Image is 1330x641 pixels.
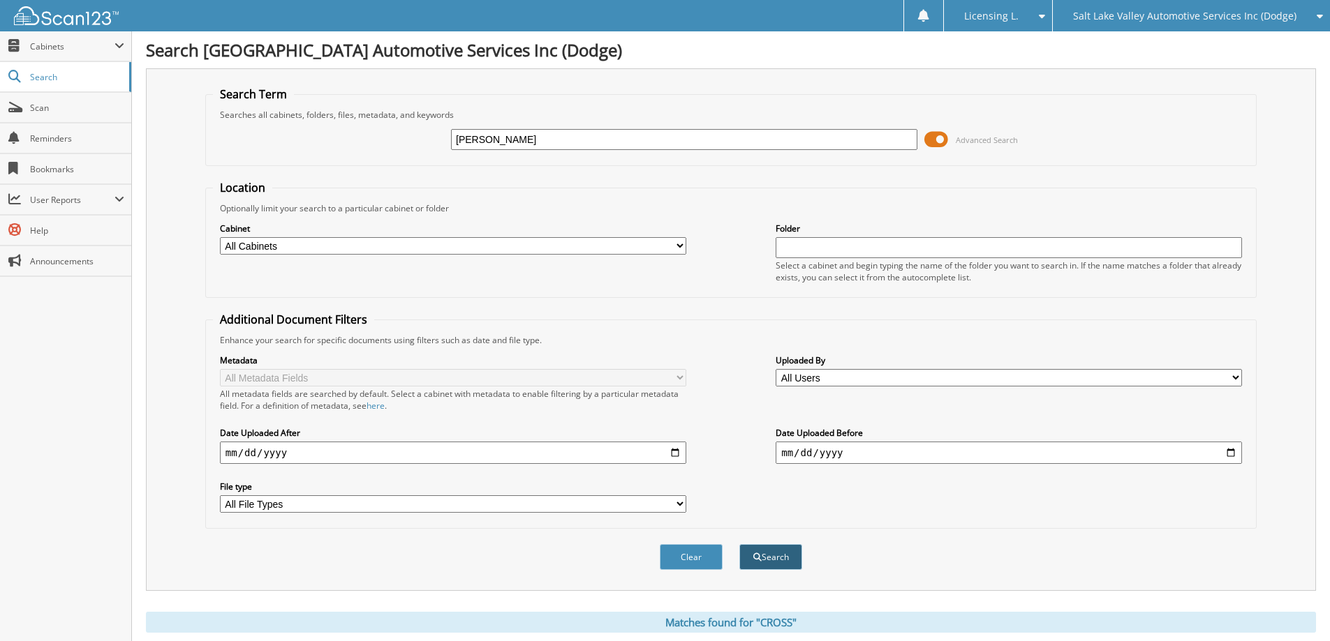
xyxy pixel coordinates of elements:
[220,481,686,492] label: File type
[213,334,1249,346] div: Enhance your search for specific documents using filters such as date and file type.
[220,223,686,234] label: Cabinet
[30,133,124,144] span: Reminders
[776,354,1242,366] label: Uploaded By
[213,312,374,327] legend: Additional Document Filters
[30,102,124,114] span: Scan
[146,612,1316,633] div: Matches found for "CROSS"
[30,225,124,236] span: Help
[14,6,119,25] img: scan123-logo-white.svg
[220,427,686,439] label: Date Uploaded After
[213,86,294,102] legend: Search Term
[30,255,124,267] span: Announcements
[776,259,1242,283] div: Select a cabinet and begin typing the name of the folder you want to search in. If the name match...
[30,194,114,206] span: User Reports
[367,400,385,412] a: here
[776,427,1242,439] label: Date Uploaded Before
[956,135,1018,145] span: Advanced Search
[1073,12,1296,20] span: Salt Lake Valley Automotive Services Inc (Dodge)
[660,544,723,570] button: Clear
[964,12,1019,20] span: Licensing L.
[213,109,1249,121] div: Searches all cabinets, folders, files, metadata, and keywords
[213,202,1249,214] div: Optionally limit your search to a particular cabinet or folder
[220,442,686,464] input: start
[220,388,686,412] div: All metadata fields are searched by default. Select a cabinet with metadata to enable filtering b...
[1260,574,1330,641] iframe: Chat Widget
[220,354,686,366] label: Metadata
[213,180,272,195] legend: Location
[776,442,1242,464] input: end
[776,223,1242,234] label: Folder
[146,38,1316,61] h1: Search [GEOGRAPHIC_DATA] Automotive Services Inc (Dodge)
[739,544,802,570] button: Search
[30,163,124,175] span: Bookmarks
[30,40,114,52] span: Cabinets
[30,71,122,83] span: Search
